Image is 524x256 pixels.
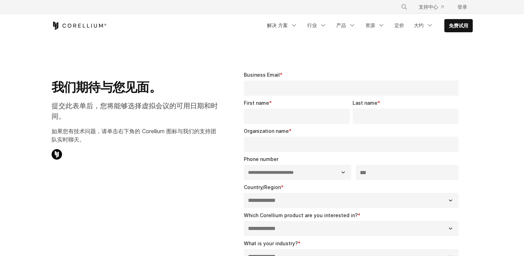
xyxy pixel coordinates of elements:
span: First name [244,100,269,106]
div: 导航菜单 [263,19,473,32]
span: Which Corellium product are you interested in? [244,212,358,218]
font: 行业 [307,22,317,29]
a: 免费试用 [445,19,472,32]
a: 科瑞利姆主页 [52,22,107,30]
span: Organization name [244,128,289,134]
span: Country/Region [244,184,281,190]
div: 导航菜单 [392,1,473,13]
a: 定价 [390,19,408,32]
button: 搜索 [398,1,410,13]
font: 大约 [414,22,424,29]
p: 如果您有技术问题，请单击右下角的 Corellium 图标与我们的支持团队实时聊天。 [52,127,219,144]
font: 解决 方案 [267,22,288,29]
font: 支持中心 [419,3,438,10]
a: 登录 [452,1,473,13]
span: Business Email [244,72,280,78]
span: Last name [353,100,378,106]
h1: 我们期待与您见面。 [52,79,219,95]
font: 资源 [365,22,375,29]
p: 提交此表单后，您将能够选择虚拟会议的可用日期和时间。 [52,101,219,121]
span: Phone number [244,156,278,162]
font: 产品 [336,22,346,29]
span: What is your industry? [244,240,298,246]
img: Corellium 聊天图标 [52,149,62,160]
